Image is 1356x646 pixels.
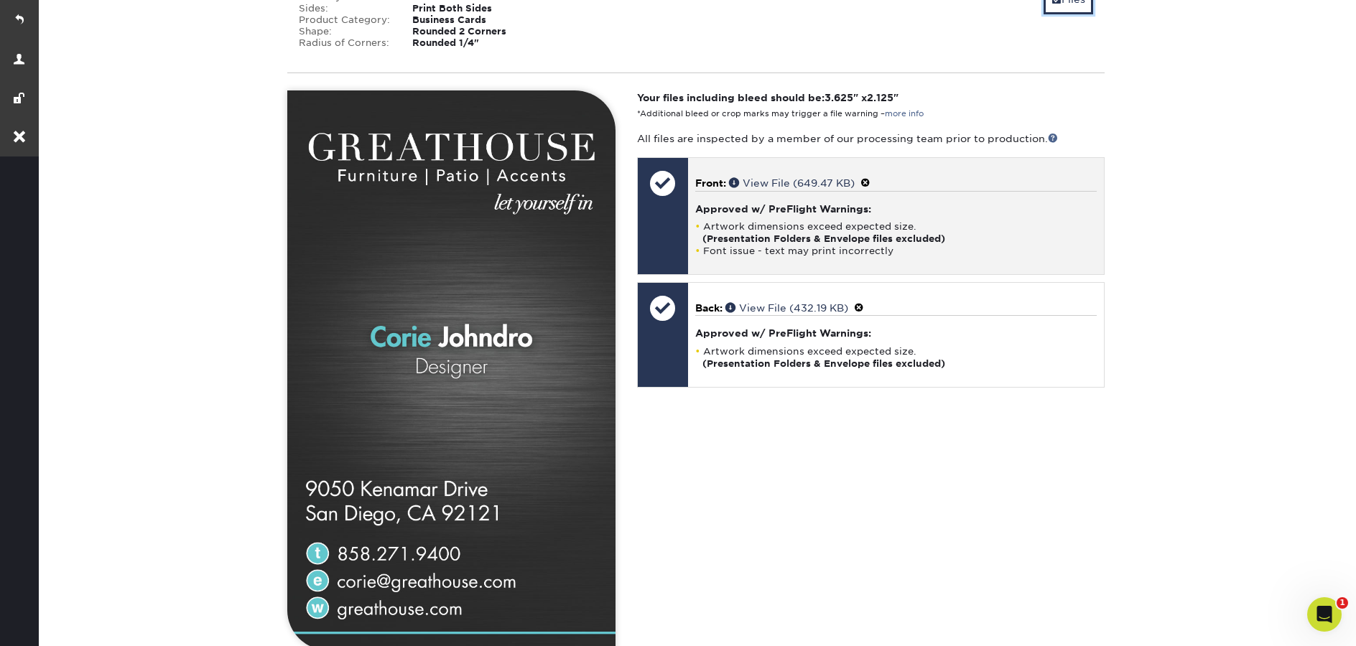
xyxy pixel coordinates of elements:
div: Shape: [288,26,401,37]
h4: Approved w/ PreFlight Warnings: [695,203,1097,215]
strong: Your files including bleed should be: " x " [637,92,898,103]
div: Sides: [288,3,401,14]
li: Artwork dimensions exceed expected size. [695,220,1097,245]
h4: Approved w/ PreFlight Warnings: [695,327,1097,339]
a: View File (649.47 KB) [729,177,855,189]
span: 2.125 [867,92,893,103]
p: All files are inspected by a member of our processing team prior to production. [637,131,1105,146]
div: Product Category: [288,14,401,26]
strong: (Presentation Folders & Envelope files excluded) [702,233,945,244]
li: Artwork dimensions exceed expected size. [695,345,1097,370]
span: Back: [695,302,723,314]
div: Print Both Sides [401,3,560,14]
small: *Additional bleed or crop marks may trigger a file warning – [637,109,924,118]
div: Business Cards [401,14,560,26]
span: 3.625 [825,92,853,103]
strong: (Presentation Folders & Envelope files excluded) [702,358,945,369]
iframe: Intercom live chat [1307,597,1342,632]
span: Front: [695,177,726,189]
a: more info [885,109,924,118]
a: View File (432.19 KB) [725,302,848,314]
span: 1 [1337,597,1348,609]
div: Radius of Corners: [288,37,401,49]
li: Font issue - text may print incorrectly [695,245,1097,257]
div: Rounded 2 Corners [401,26,560,37]
div: Rounded 1/4" [401,37,560,49]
